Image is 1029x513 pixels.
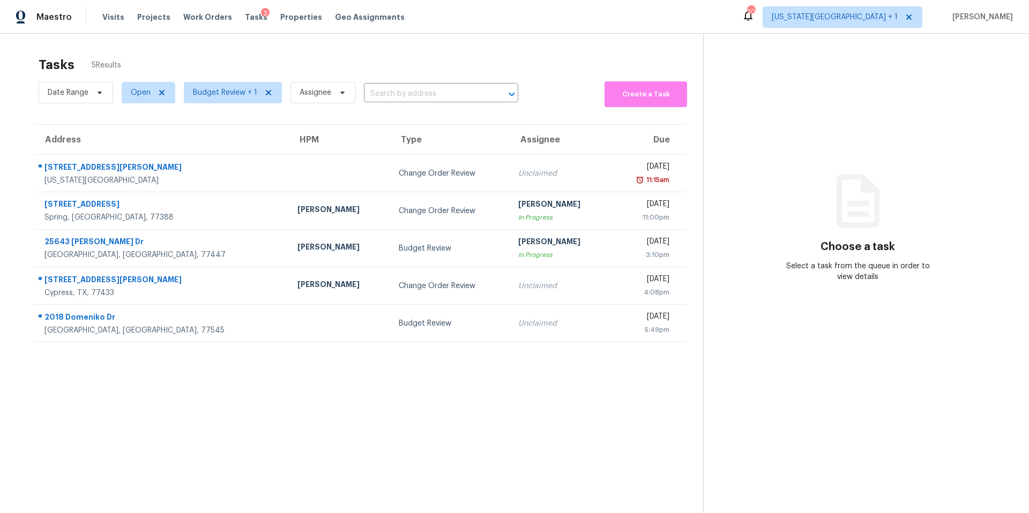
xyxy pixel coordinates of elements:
span: [PERSON_NAME] [948,12,1013,22]
div: 25643 [PERSON_NAME] Dr [44,236,280,250]
div: [PERSON_NAME] [518,236,602,250]
th: Type [390,125,510,155]
th: Address [34,125,289,155]
div: [PERSON_NAME] [518,199,602,212]
div: 11:15am [644,175,669,185]
div: 2 [261,8,270,19]
span: Maestro [36,12,72,22]
div: Change Order Review [399,206,501,216]
div: 2018 Domeniko Dr [44,312,280,325]
span: Assignee [300,87,331,98]
div: [PERSON_NAME] [297,279,382,292]
span: Geo Assignments [335,12,405,22]
div: 20 [747,6,755,17]
button: Open [504,87,519,102]
div: Change Order Review [399,281,501,291]
div: [DATE] [620,199,669,212]
th: Assignee [510,125,611,155]
span: Tasks [245,13,267,21]
div: In Progress [518,212,602,223]
span: Budget Review + 1 [193,87,257,98]
span: Date Range [48,87,88,98]
div: [DATE] [620,274,669,287]
div: Unclaimed [518,318,602,329]
h3: Choose a task [821,242,895,252]
th: Due [611,125,686,155]
img: Overdue Alarm Icon [636,175,644,185]
span: Visits [102,12,124,22]
div: Unclaimed [518,168,602,179]
div: [US_STATE][GEOGRAPHIC_DATA] [44,175,280,186]
div: In Progress [518,250,602,260]
span: [US_STATE][GEOGRAPHIC_DATA] + 1 [772,12,898,22]
div: [GEOGRAPHIC_DATA], [GEOGRAPHIC_DATA], 77447 [44,250,280,260]
span: Projects [137,12,170,22]
span: Open [131,87,151,98]
div: [PERSON_NAME] [297,204,382,217]
div: [STREET_ADDRESS][PERSON_NAME] [44,274,280,288]
div: Budget Review [399,318,501,329]
span: Work Orders [183,12,232,22]
span: Create a Task [610,88,682,101]
div: [STREET_ADDRESS] [44,199,280,212]
div: Cypress, TX, 77433 [44,288,280,298]
div: [DATE] [620,161,669,175]
div: 5:49pm [620,325,669,335]
div: [DATE] [620,236,669,250]
span: 5 Results [92,60,121,71]
button: Create a Task [605,81,687,107]
h2: Tasks [39,59,74,70]
input: Search by address [364,86,488,102]
div: Change Order Review [399,168,501,179]
div: [GEOGRAPHIC_DATA], [GEOGRAPHIC_DATA], 77545 [44,325,280,336]
div: Spring, [GEOGRAPHIC_DATA], 77388 [44,212,280,223]
div: Unclaimed [518,281,602,291]
div: [STREET_ADDRESS][PERSON_NAME] [44,162,280,175]
div: 4:08pm [620,287,669,298]
div: 3:10pm [620,250,669,260]
div: 11:00pm [620,212,669,223]
span: Properties [280,12,322,22]
th: HPM [289,125,390,155]
div: [PERSON_NAME] [297,242,382,255]
div: Budget Review [399,243,501,254]
div: [DATE] [620,311,669,325]
div: Select a task from the queue in order to view details [781,261,935,282]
